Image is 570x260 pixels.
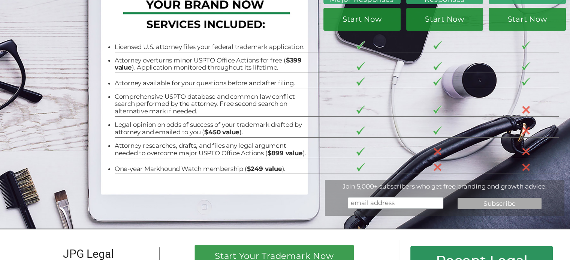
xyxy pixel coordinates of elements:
div: Join 5,000+ subscribers who get free branding and growth advice. [325,183,564,190]
img: checkmark-border-3.png [356,41,365,49]
img: X-30-3.png [522,147,530,156]
li: Comprehensive USPTO database and common law conflict search performed by the attorney. Free secon... [115,93,307,115]
input: email address [348,197,444,208]
img: X-30-3.png [522,163,530,172]
li: Licensed U.S. attorney files your federal trademark application. [115,43,307,51]
img: X-30-3.png [433,147,442,156]
b: $249 value [247,165,282,172]
img: X-30-3.png [433,163,442,172]
img: X-30-3.png [522,105,530,114]
li: Attorney researches, drafts, and files any legal argument needed to overcome major USPTO Office A... [115,142,307,157]
img: checkmark-border-3.png [433,105,442,114]
a: Start Now [323,8,400,30]
img: checkmark-border-3.png [356,126,365,135]
li: One-year Markhound Watch membership ( ). [115,165,307,173]
li: Attorney available for your questions before and after filing. [115,80,307,87]
img: checkmark-border-3.png [356,147,365,156]
img: checkmark-border-3.png [356,62,365,70]
img: checkmark-border-3.png [356,163,365,171]
img: checkmark-border-3.png [433,62,442,70]
img: checkmark-border-3.png [522,62,530,70]
img: checkmark-border-3.png [433,126,442,135]
b: $899 value [267,149,302,157]
img: checkmark-border-3.png [356,77,365,86]
img: X-30-3.png [522,126,530,135]
img: checkmark-border-3.png [522,41,530,49]
img: checkmark-border-3.png [433,77,442,86]
img: checkmark-border-3.png [433,41,442,49]
li: Legal opinion on odds of success of your trademark drafted by attorney and emailed to you ( ). [115,121,307,136]
a: Start Now [406,8,483,30]
a: Start Now [489,8,566,30]
b: $399 value [115,56,302,71]
li: Attorney overturns minor USPTO Office Actions for free ( ). Application monitored throughout its ... [115,57,307,72]
img: checkmark-border-3.png [356,105,365,114]
input: Subscribe [458,198,542,209]
img: checkmark-border-3.png [522,77,530,86]
b: $450 value [204,128,239,136]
